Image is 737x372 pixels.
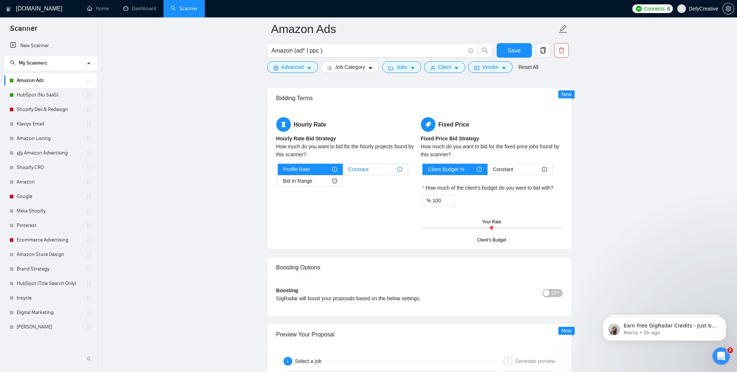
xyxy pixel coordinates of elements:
span: holder [86,295,92,301]
a: Amazon Ads [17,73,86,88]
button: delete [554,43,569,58]
span: holder [86,92,92,98]
span: holder [86,121,92,127]
a: Klaviyo Email [17,117,86,131]
span: 2 [727,347,733,353]
a: dashboardDashboard [123,5,156,12]
li: Amazon Store Design [4,247,97,262]
li: Amazon Listing [4,131,97,146]
a: 🤖 Amazon Advertising [17,146,86,160]
div: Select a job [295,357,326,365]
li: Anthony [4,320,97,334]
div: Your Rate [482,219,501,226]
button: settingAdvancedcaret-down [267,61,318,73]
span: Bid In Range [283,175,312,186]
span: holder [86,208,92,214]
span: info-circle [477,167,482,172]
a: Shopify CRO [17,160,86,175]
a: Amazon [17,175,86,189]
span: info-circle [397,167,402,172]
span: holder [86,324,92,330]
span: 6 [667,5,670,13]
div: Bidding Terms [276,88,563,108]
span: caret-down [368,65,373,71]
li: New Scanner [4,38,97,53]
span: holder [86,266,92,272]
button: setting [722,3,734,15]
input: Scanner name... [271,20,557,38]
span: holder [86,194,92,199]
span: holder [86,78,92,83]
div: How much do you want to bid for the hourly projects found by this scanner? [276,142,418,158]
span: holder [86,252,92,257]
a: setting [722,6,734,12]
span: delete [555,47,568,54]
span: Client Budget % [428,164,464,175]
a: Ecommerce Advertising [17,233,86,247]
button: copy [536,43,550,58]
button: idcardVendorcaret-down [468,61,512,73]
span: Scanner [4,23,43,38]
li: Digital Marketing [4,305,97,320]
a: Brand Strategy [17,262,86,276]
span: tag [421,117,435,132]
span: New [561,328,571,334]
span: My Scanners [10,60,47,66]
span: Vendor [482,63,498,71]
span: setting [273,65,278,71]
li: Insycle [4,291,97,305]
span: edit [558,24,568,34]
span: user [679,6,684,11]
span: copy [536,47,550,54]
span: New [561,91,571,97]
span: info-circle [542,167,547,172]
span: holder [86,223,92,228]
li: HubSpot (No SaaS) [4,88,97,102]
li: Amazon [4,175,97,189]
li: Brand Strategy [4,262,97,276]
a: Meta Shopify [17,204,86,218]
span: Job Category [335,63,365,71]
span: caret-down [454,65,459,71]
span: idcard [474,65,479,71]
div: Generate preview [515,357,555,365]
img: logo [6,3,11,15]
span: caret-down [501,65,506,71]
li: Shopify Dev & Redesign [4,102,97,117]
span: hourglass [276,117,291,132]
button: Save [497,43,532,58]
li: Shopify CRO [4,160,97,175]
button: barsJob Categorycaret-down [321,61,379,73]
span: setting [723,6,734,12]
span: search [478,47,492,54]
span: user [430,65,435,71]
a: HubSpot (Title Search Only) [17,276,86,291]
span: info-circle [332,178,337,183]
a: Amazon Store Design [17,247,86,262]
span: holder [86,237,92,243]
span: holder [86,310,92,315]
span: Connects: [644,5,666,13]
li: 🤖 Amazon Advertising [4,146,97,160]
iframe: Intercom notifications message [592,302,737,352]
a: New Scanner [10,38,91,53]
span: info-circle [332,167,337,172]
span: My Scanners [19,60,47,66]
h5: Fixed Price [421,117,563,132]
span: Profile Rate [283,164,310,175]
h5: Hourly Rate [276,117,418,132]
input: How much of the client's budget do you want to bid with? [432,195,455,206]
b: Fixed Price Bid Strategy [421,136,479,141]
span: 2 [507,359,509,364]
span: 1 [286,359,289,364]
span: Client [438,63,451,71]
div: GigRadar will boost your proposals based on the below settings. [276,294,491,302]
span: OFF [551,289,560,297]
span: Constant [348,164,369,175]
button: userClientcaret-down [424,61,465,73]
a: homeHome [87,5,109,12]
li: Amazon Ads [4,73,97,88]
a: HubSpot (No SaaS) [17,88,86,102]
